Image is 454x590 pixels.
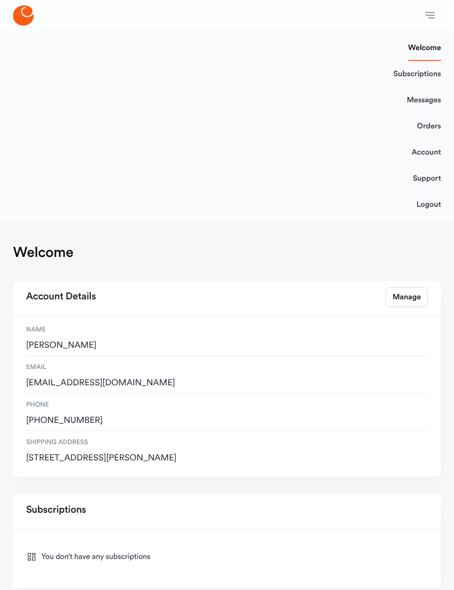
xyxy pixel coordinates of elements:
span: Phone [26,400,428,410]
span: [PERSON_NAME] [26,340,428,351]
a: Manage [385,287,428,307]
span: Shipping Address [26,438,428,447]
span: Email [26,362,428,372]
h1: Welcome [13,244,73,261]
a: Account [412,139,441,165]
a: Messages [407,87,441,113]
span: traciayer@bellsouth.net [26,378,428,389]
a: Subscriptions [394,61,441,87]
a: Support [413,165,441,192]
a: Logout [416,192,441,218]
a: Welcome [408,35,441,61]
span: [PHONE_NUMBER] [26,415,428,426]
h2: Subscriptions [26,501,86,520]
div: You don’t have any subscriptions [26,538,428,580]
span: 5483 State Route 136 East, Calhoun, US, 42327 [26,453,428,464]
a: Orders [417,113,441,139]
span: Name [26,325,428,335]
h2: Account Details [26,287,96,307]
